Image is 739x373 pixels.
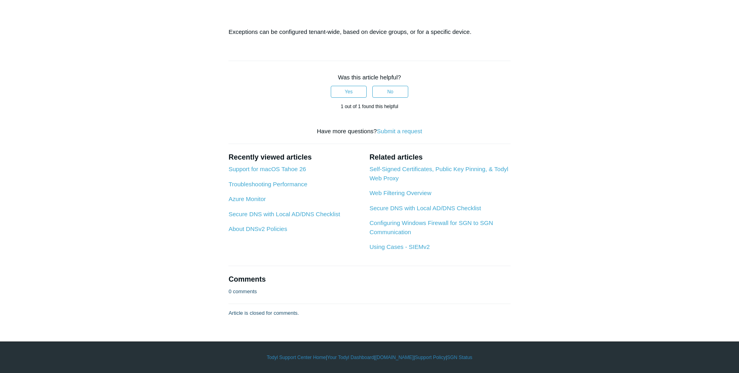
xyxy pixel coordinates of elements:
[369,152,511,163] h2: Related articles
[377,128,422,134] a: Submit a request
[331,86,367,98] button: This article was helpful
[369,243,430,250] a: Using Cases - SIEMv2
[369,166,508,182] a: Self-Signed Certificates, Public Key Pinning, & Todyl Web Proxy
[228,211,340,217] a: Secure DNS with Local AD/DNS Checklist
[341,104,398,109] span: 1 out of 1 found this helpful
[228,152,362,163] h2: Recently viewed articles
[375,354,413,361] a: [DOMAIN_NAME]
[228,309,299,317] p: Article is closed for comments.
[372,86,408,98] button: This article was not helpful
[228,195,266,202] a: Azure Monitor
[228,274,511,285] h2: Comments
[267,354,326,361] a: Todyl Support Center Home
[138,354,601,361] div: | | | |
[228,27,511,37] p: Exceptions can be configured tenant-wide, based on device groups, or for a specific device.
[327,354,374,361] a: Your Todyl Dashboard
[228,166,306,172] a: Support for macOS Tahoe 26
[228,181,307,187] a: Troubleshooting Performance
[228,225,287,232] a: About DNSv2 Policies
[228,127,511,136] div: Have more questions?
[369,205,481,211] a: Secure DNS with Local AD/DNS Checklist
[338,74,401,81] span: Was this article helpful?
[369,219,493,235] a: Configuring Windows Firewall for SGN to SGN Communication
[369,189,431,196] a: Web Filtering Overview
[415,354,446,361] a: Support Policy
[447,354,472,361] a: SGN Status
[228,288,257,296] p: 0 comments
